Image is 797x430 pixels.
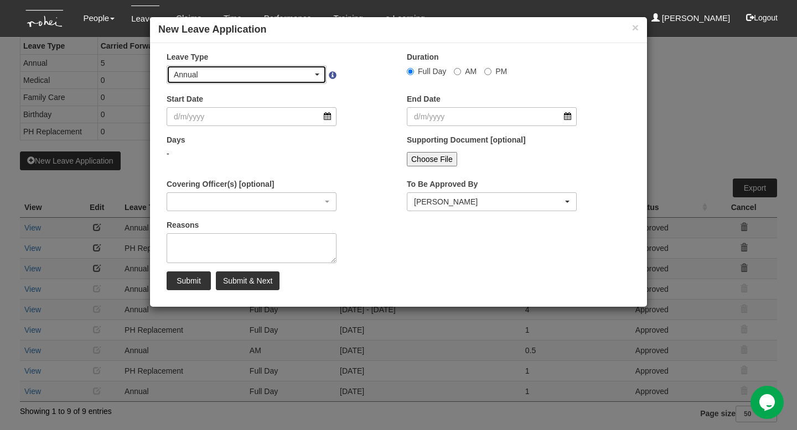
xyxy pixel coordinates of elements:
[167,65,327,84] button: Annual
[174,69,313,80] div: Annual
[167,179,274,190] label: Covering Officer(s) [optional]
[167,134,185,145] label: Days
[407,192,577,211] button: Royston Choo
[407,107,577,126] input: d/m/yyyy
[167,107,337,126] input: d/m/yyyy
[414,196,563,207] div: [PERSON_NAME]
[418,67,446,76] span: Full Day
[751,386,786,419] iframe: chat widget
[167,148,337,159] div: -
[167,93,203,104] label: Start Date
[407,179,478,190] label: To Be Approved By
[465,67,477,76] span: AM
[167,271,211,290] input: Submit
[407,152,457,166] input: Choose File
[167,51,208,62] label: Leave Type
[495,67,507,76] span: PM
[632,22,639,33] button: ×
[407,134,526,145] label: Supporting Document [optional]
[158,24,266,35] b: New Leave Application
[407,93,441,104] label: End Date
[216,271,280,290] input: Submit & Next
[167,219,199,230] label: Reasons
[407,51,439,62] label: Duration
